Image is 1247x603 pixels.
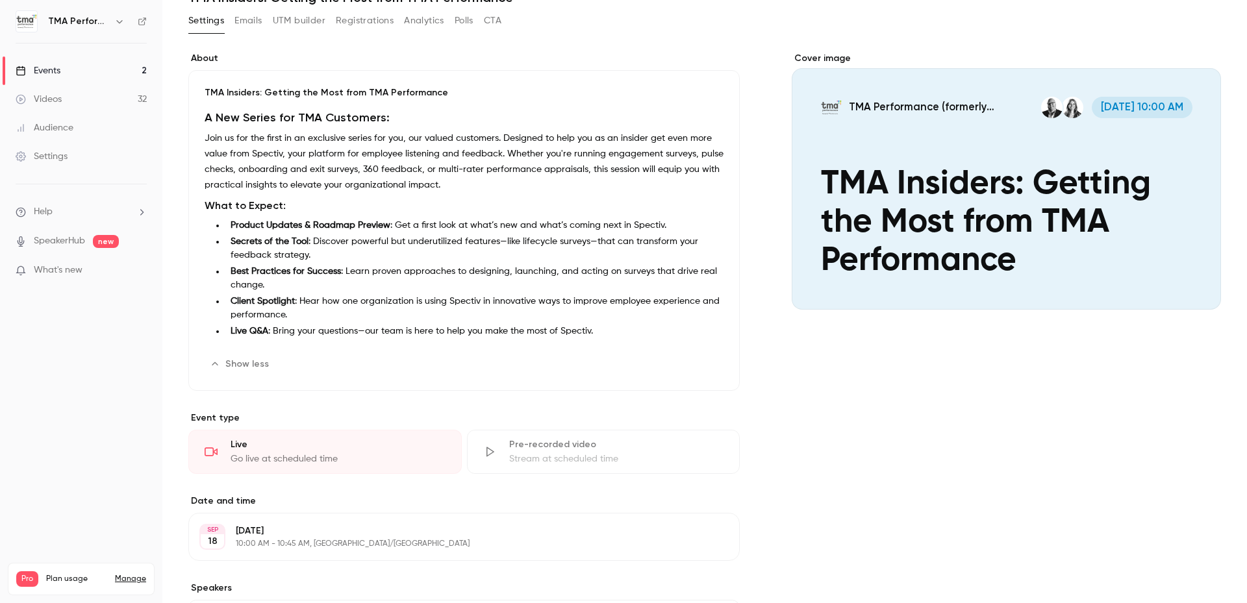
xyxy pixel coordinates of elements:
[509,438,724,451] div: Pre-recorded video
[467,430,740,474] div: Pre-recorded videoStream at scheduled time
[188,495,740,508] label: Date and time
[205,354,277,375] button: Show less
[115,574,146,584] a: Manage
[188,582,740,595] label: Speakers
[93,235,119,248] span: new
[234,10,262,31] button: Emails
[231,221,390,230] strong: Product Updates & Roadmap Preview
[792,52,1221,65] label: Cover image
[48,15,109,28] h6: TMA Performance (formerly DecisionWise)
[34,234,85,248] a: SpeakerHub
[34,264,82,277] span: What's new
[16,150,68,163] div: Settings
[188,412,740,425] p: Event type
[131,265,147,277] iframe: Noticeable Trigger
[16,121,73,134] div: Audience
[231,267,341,276] strong: Best Practices for Success
[201,525,224,534] div: SEP
[231,438,446,451] div: Live
[16,205,147,219] li: help-dropdown-opener
[455,10,473,31] button: Polls
[231,452,446,465] div: Go live at scheduled time
[205,130,724,193] p: Join us for the first in an exclusive series for you, our valued customers. Designed to help you ...
[273,10,325,31] button: UTM builder
[231,326,268,336] strong: Live Q&A
[16,64,60,77] div: Events
[225,219,724,232] li: : Get a first look at what’s new and what’s coming next in Spectiv.
[225,295,724,322] li: : Hear how one organization is using Spectiv in innovative ways to improve employee experience an...
[509,452,724,465] div: Stream at scheduled time
[34,205,53,219] span: Help
[188,52,740,65] label: About
[236,524,671,537] p: [DATE]
[16,571,38,587] span: Pro
[16,93,62,106] div: Videos
[205,110,724,125] h1: A New Series for TMA Customers:
[484,10,501,31] button: CTA
[16,11,37,32] img: TMA Performance (formerly DecisionWise)
[225,325,724,338] li: : Bring your questions—our team is here to help you make the most of Spectiv.
[792,52,1221,310] section: Cover image
[225,265,724,292] li: : Learn proven approaches to designing, launching, and acting on surveys that drive real change.
[46,574,107,584] span: Plan usage
[231,297,295,306] strong: Client Spotlight
[231,237,309,246] strong: Secrets of the Tool
[236,539,671,549] p: 10:00 AM - 10:45 AM, [GEOGRAPHIC_DATA]/[GEOGRAPHIC_DATA]
[208,535,218,548] p: 18
[188,430,462,474] div: LiveGo live at scheduled time
[205,86,724,99] p: TMA Insiders: Getting the Most from TMA Performance
[205,198,724,214] h2: What to Expect:
[225,235,724,262] li: : Discover powerful but underutilized features—like lifecycle surveys—that can transform your fee...
[188,10,224,31] button: Settings
[336,10,394,31] button: Registrations
[404,10,444,31] button: Analytics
